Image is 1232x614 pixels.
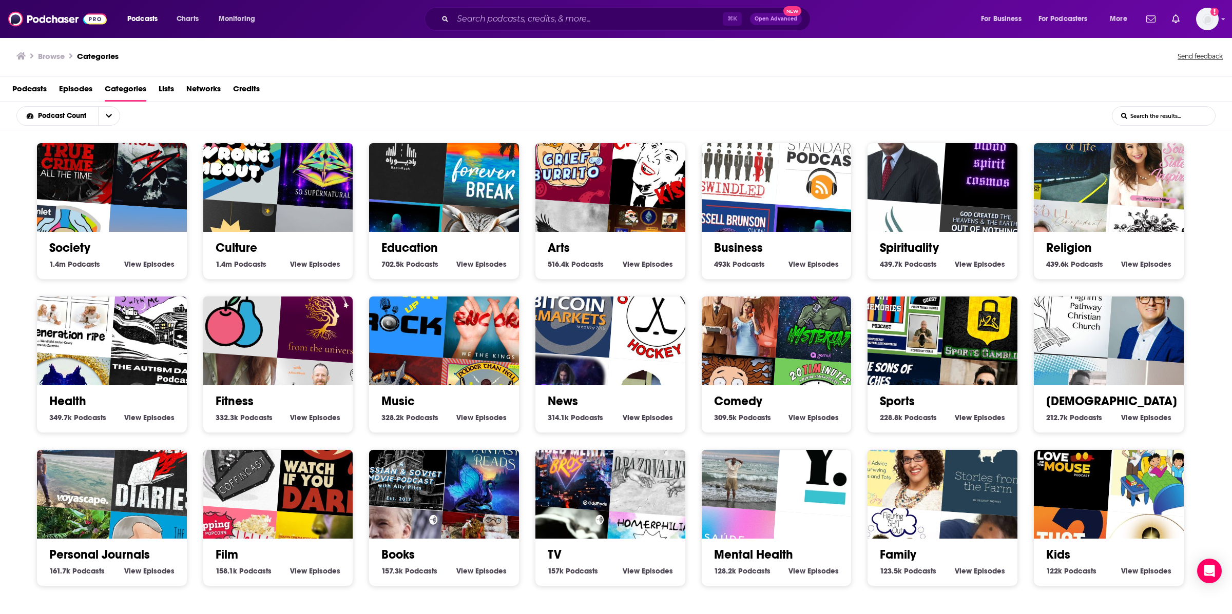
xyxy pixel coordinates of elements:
[456,566,507,576] a: View Books Episodes
[1121,566,1138,576] span: View
[49,260,66,269] span: 1.4m
[381,260,404,269] span: 702.5k
[216,260,266,269] a: 1.4m Culture Podcasts
[1140,260,1171,269] span: Episodes
[852,109,948,205] img: Identidad en Tiempo Difícil
[519,262,615,358] img: Bitcoin & Markets
[456,260,507,269] a: View Education Episodes
[381,566,437,576] a: 157.3k Books Podcasts
[1108,422,1204,518] img: Práctica Pedagógica Licenciatura en Pedagogía Infantil 4-514015
[1046,413,1068,422] span: 212.7k
[941,422,1037,518] div: Stories From The Farm
[1018,415,1114,511] img: Love of the Mouse Podcast
[1108,115,1204,211] div: Soulsister Inspired Podcast
[686,415,782,511] div: Gracefully Imperfect
[124,260,175,269] a: View Society Episodes
[1046,413,1102,422] a: 212.7k [DEMOGRAPHIC_DATA] Podcasts
[443,268,539,364] img: WTK: Encore
[904,566,936,576] span: Podcasts
[211,11,268,27] button: open menu
[159,81,174,102] a: Lists
[714,547,793,562] a: Mental Health
[739,413,771,422] span: Podcasts
[16,106,136,126] h2: Choose List sort
[309,566,340,576] span: Episodes
[623,260,673,269] a: View Arts Episodes
[1064,566,1096,576] span: Podcasts
[240,413,273,422] span: Podcasts
[381,413,438,422] a: 328.2k Music Podcasts
[880,240,939,255] a: Spirituality
[38,112,90,120] span: Podcast Count
[111,422,207,518] div: Darknet Diaries
[290,566,340,576] a: View Film Episodes
[1121,566,1171,576] a: View Kids Episodes
[186,81,221,102] a: Networks
[880,566,902,576] span: 123.5k
[143,566,175,576] span: Episodes
[1110,12,1127,26] span: More
[519,415,615,511] img: Super Media Bros Podcast
[686,109,782,205] img: Swindled
[1103,11,1140,27] button: open menu
[783,6,802,16] span: New
[788,260,805,269] span: View
[775,268,871,364] div: Hysteria 51
[216,566,272,576] a: 158.1k Film Podcasts
[548,393,578,409] a: News
[475,566,507,576] span: Episodes
[1197,559,1222,583] div: Open Intercom Messenger
[143,413,175,422] span: Episodes
[609,268,705,364] div: Off the Wall Hockey Show
[1046,547,1070,562] a: Kids
[111,268,207,364] img: Sleep With Me
[714,260,765,269] a: 493k Business Podcasts
[72,566,105,576] span: Podcasts
[443,422,539,518] img: Finding Fantasy Reads
[955,566,1005,576] a: View Family Episodes
[642,260,673,269] span: Episodes
[456,566,473,576] span: View
[714,393,762,409] a: Comedy
[1168,10,1184,28] a: Show notifications dropdown
[714,566,771,576] a: 128.2k Mental Health Podcasts
[8,9,107,29] a: Podchaser - Follow, Share and Rate Podcasts
[548,240,570,255] a: Arts
[49,260,100,269] a: 1.4m Society Podcasts
[788,413,805,422] span: View
[443,115,539,211] div: Forever Break
[775,422,871,518] img: Youth Inc - a new way to learn
[12,81,47,102] span: Podcasts
[277,422,373,518] img: Watch If You Dare
[49,413,72,422] span: 349.7k
[290,260,307,269] span: View
[609,422,705,518] div: Opazovalnica
[788,260,839,269] a: View Business Episodes
[609,115,705,211] img: Cage's Kiss: The Nicolas Cage Podcast
[456,413,507,422] a: View Music Episodes
[74,413,106,422] span: Podcasts
[216,547,238,562] a: Film
[21,109,117,205] img: True Crime All The Time
[955,413,972,422] span: View
[38,51,65,61] h3: Browse
[143,260,175,269] span: Episodes
[105,81,146,102] span: Categories
[571,413,603,422] span: Podcasts
[233,81,260,102] a: Credits
[1175,49,1226,64] button: Send feedback
[1046,566,1096,576] a: 122k Kids Podcasts
[381,260,438,269] a: 702.5k Education Podcasts
[955,413,1005,422] a: View Sports Episodes
[475,413,507,422] span: Episodes
[714,413,737,422] span: 309.5k
[623,413,673,422] a: View News Episodes
[187,109,283,205] img: You're Wrong About
[1108,268,1204,364] img: Rediscover the Gospel
[880,393,915,409] a: Sports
